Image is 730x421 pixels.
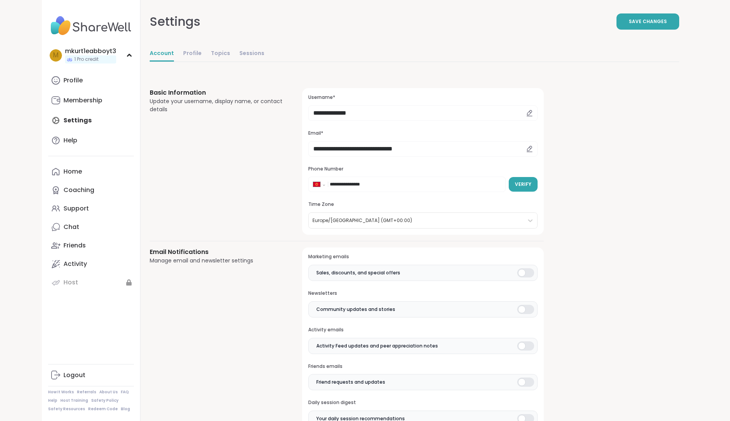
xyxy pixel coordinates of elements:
a: Logout [48,366,134,384]
div: Home [63,167,82,176]
a: How It Works [48,389,74,395]
img: ShareWell Nav Logo [48,12,134,39]
a: Referrals [77,389,96,395]
div: Coaching [63,186,94,194]
a: Topics [211,46,230,62]
a: Help [48,131,134,150]
h3: Marketing emails [308,254,537,260]
span: Verify [515,181,531,188]
a: Support [48,199,134,218]
a: Blog [121,406,130,412]
a: Profile [48,71,134,90]
div: Profile [63,76,83,85]
button: Save Changes [616,13,679,30]
button: Verify [509,177,538,192]
div: mkurt1eabboyt3 [65,47,116,55]
div: Help [63,136,77,145]
div: Membership [63,96,102,105]
div: Logout [63,371,85,379]
h3: Email Notifications [150,247,284,257]
h3: Friends emails [308,363,537,370]
a: Account [150,46,174,62]
a: Profile [183,46,202,62]
a: Home [48,162,134,181]
a: Coaching [48,181,134,199]
a: Chat [48,218,134,236]
h3: Activity emails [308,327,537,333]
h3: Email* [308,130,537,137]
h3: Newsletters [308,290,537,297]
a: Host [48,273,134,292]
h3: Daily session digest [308,399,537,406]
a: Activity [48,255,134,273]
div: Settings [150,12,200,31]
a: Host Training [60,398,88,403]
h3: Username* [308,94,537,101]
div: Activity [63,260,87,268]
a: Friends [48,236,134,255]
div: Chat [63,223,79,231]
a: Redeem Code [88,406,118,412]
a: Sessions [239,46,264,62]
a: Safety Resources [48,406,85,412]
a: Safety Policy [91,398,119,403]
h3: Phone Number [308,166,537,172]
h3: Time Zone [308,201,537,208]
div: Support [63,204,89,213]
div: Manage email and newsletter settings [150,257,284,265]
span: Sales, discounts, and special offers [316,269,400,276]
span: Activity Feed updates and peer appreciation notes [316,342,438,349]
a: Membership [48,91,134,110]
span: Community updates and stories [316,306,395,313]
a: FAQ [121,389,129,395]
div: Friends [63,241,86,250]
a: About Us [99,389,118,395]
span: Save Changes [629,18,667,25]
a: Help [48,398,57,403]
span: m [53,50,58,60]
span: Friend requests and updates [316,379,385,386]
h3: Basic Information [150,88,284,97]
div: Host [63,278,78,287]
span: 1 Pro credit [74,56,99,63]
div: Update your username, display name, or contact details [150,97,284,114]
